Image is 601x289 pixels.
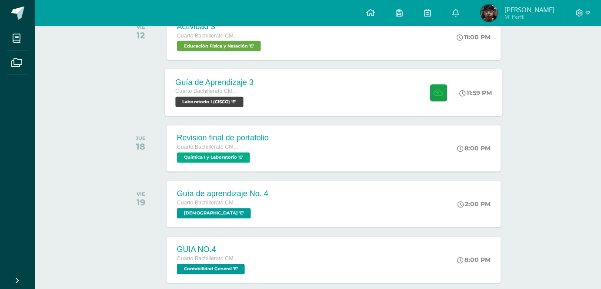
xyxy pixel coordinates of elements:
span: Cuarto Bachillerato CMP Bachillerato en CCLL con Orientación en Computación [175,88,241,95]
div: JUE [136,136,146,142]
span: Mi Perfil [504,13,554,20]
div: Guía de aprendizaje No. 4 [177,190,268,199]
div: 19 [137,197,145,208]
img: a12cd7d015d8715c043ec03b48450893.png [481,4,498,22]
div: VIE [137,24,145,30]
div: Revision final de portafolio [177,134,269,143]
span: [PERSON_NAME] [504,5,554,14]
span: Contabilidad General 'E' [177,264,245,275]
div: 11:59 PM [459,89,492,97]
span: Educación Física y Natación 'E' [177,41,261,51]
div: 8:00 PM [457,256,491,264]
div: Actividad 3 [177,22,263,31]
span: Cuarto Bachillerato CMP Bachillerato en CCLL con Orientación en Computación [177,200,242,206]
span: Química I y Laboratorio 'E' [177,153,250,163]
span: Cuarto Bachillerato CMP Bachillerato en CCLL con Orientación en Computación [177,144,242,150]
div: GUIA NO.4 [177,245,247,255]
span: Cuarto Bachillerato CMP Bachillerato en CCLL con Orientación en Computación [177,33,242,39]
div: 18 [136,142,146,152]
span: Cuarto Bachillerato CMP Bachillerato en CCLL con Orientación en Computación [177,256,242,262]
div: VIE [137,191,145,197]
span: Laboratorio I (CISCO) 'E' [175,97,244,107]
div: 11:00 PM [457,33,491,41]
div: 2:00 PM [457,201,491,208]
div: 8:00 PM [457,145,491,153]
div: 12 [137,30,145,41]
span: Biblia 'E' [177,208,251,219]
div: Guía de Aprendizaje 3 [175,78,254,87]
